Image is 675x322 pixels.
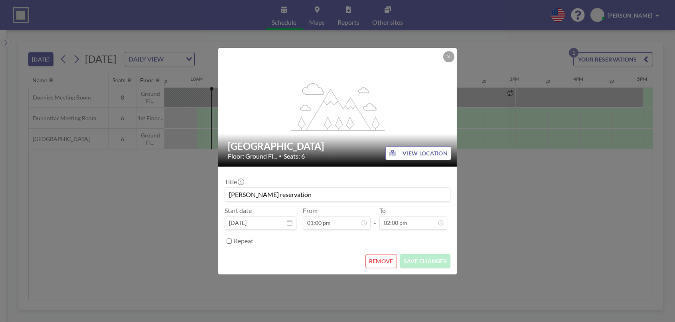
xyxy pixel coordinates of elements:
span: Seats: 6 [284,152,305,160]
span: Floor: Ground Fl... [228,152,277,160]
label: To [379,207,386,215]
span: - [374,209,376,227]
button: VIEW LOCATION [385,146,451,160]
h2: [GEOGRAPHIC_DATA] [228,140,448,152]
label: Repeat [234,237,253,245]
button: REMOVE [365,254,397,268]
label: Start date [225,207,252,215]
g: flex-grow: 1.2; [291,82,385,130]
label: From [303,207,318,215]
span: • [279,153,282,159]
button: SAVE CHANGES [400,254,450,268]
label: Title [225,178,243,186]
input: (No title) [225,188,450,201]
